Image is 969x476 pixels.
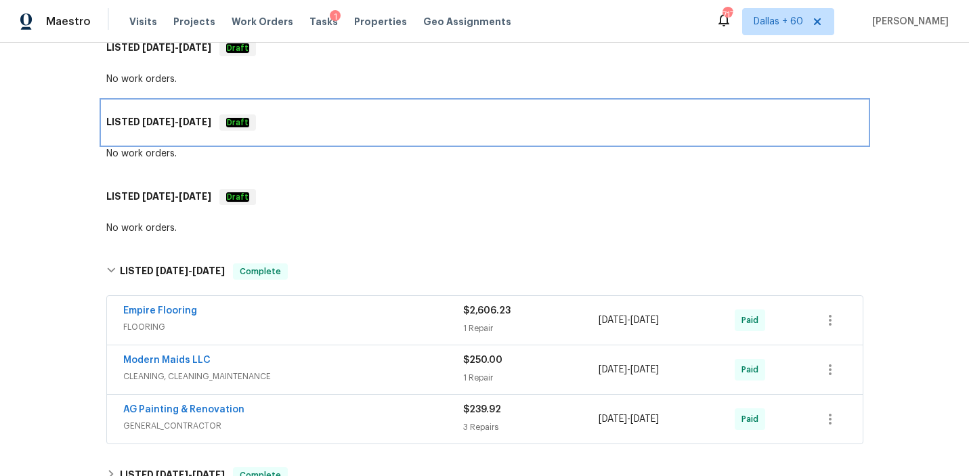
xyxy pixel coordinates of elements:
[106,40,211,56] h6: LISTED
[226,118,249,127] em: Draft
[179,117,211,127] span: [DATE]
[106,221,863,235] div: No work orders.
[129,15,157,28] span: Visits
[46,15,91,28] span: Maestro
[106,72,863,86] div: No work orders.
[123,405,244,414] a: AG Painting & Renovation
[102,101,867,144] div: LISTED [DATE]-[DATE]Draft
[463,405,501,414] span: $239.92
[142,43,211,52] span: -
[599,316,627,325] span: [DATE]
[106,147,863,160] div: No work orders.
[142,117,175,127] span: [DATE]
[630,316,659,325] span: [DATE]
[102,175,867,219] div: LISTED [DATE]-[DATE]Draft
[120,263,225,280] h6: LISTED
[741,412,764,426] span: Paid
[192,266,225,276] span: [DATE]
[330,10,341,24] div: 1
[599,313,659,327] span: -
[102,26,867,70] div: LISTED [DATE]-[DATE]Draft
[234,265,286,278] span: Complete
[599,363,659,376] span: -
[463,355,502,365] span: $250.00
[599,412,659,426] span: -
[354,15,407,28] span: Properties
[463,420,599,434] div: 3 Repairs
[142,192,211,201] span: -
[102,250,867,293] div: LISTED [DATE]-[DATE]Complete
[226,43,249,53] em: Draft
[630,365,659,374] span: [DATE]
[463,371,599,385] div: 1 Repair
[156,266,188,276] span: [DATE]
[142,117,211,127] span: -
[309,17,338,26] span: Tasks
[106,114,211,131] h6: LISTED
[123,419,463,433] span: GENERAL_CONTRACTOR
[867,15,949,28] span: [PERSON_NAME]
[599,414,627,424] span: [DATE]
[123,355,211,365] a: Modern Maids LLC
[142,192,175,201] span: [DATE]
[599,365,627,374] span: [DATE]
[156,266,225,276] span: -
[423,15,511,28] span: Geo Assignments
[741,363,764,376] span: Paid
[123,320,463,334] span: FLOORING
[179,43,211,52] span: [DATE]
[723,8,732,22] div: 717
[463,322,599,335] div: 1 Repair
[179,192,211,201] span: [DATE]
[226,192,249,202] em: Draft
[754,15,803,28] span: Dallas + 60
[741,313,764,327] span: Paid
[232,15,293,28] span: Work Orders
[106,189,211,205] h6: LISTED
[123,306,197,316] a: Empire Flooring
[630,414,659,424] span: [DATE]
[173,15,215,28] span: Projects
[463,306,511,316] span: $2,606.23
[142,43,175,52] span: [DATE]
[123,370,463,383] span: CLEANING, CLEANING_MAINTENANCE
